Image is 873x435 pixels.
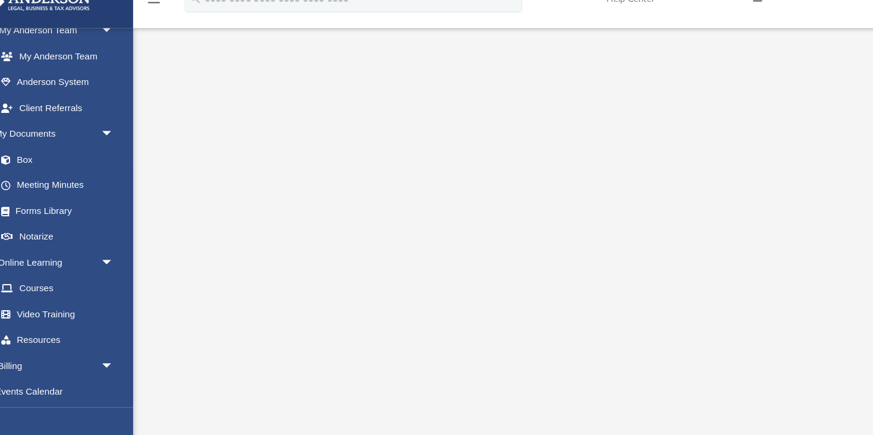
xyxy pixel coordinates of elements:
[160,23,175,31] a: menu
[17,298,137,322] a: Video Training
[17,64,137,87] a: My Anderson Team
[17,157,137,181] a: Box
[8,251,143,275] a: Online Learningarrow_drop_down
[119,40,143,65] span: arrow_drop_down
[160,17,175,31] i: menu
[17,111,143,134] a: Client Referrals
[119,251,143,276] span: arrow_drop_down
[8,134,143,158] a: My Documentsarrow_drop_down
[5,14,113,37] img: Anderson Advisors Platinum Portal
[198,16,211,29] i: search
[17,87,143,111] a: Anderson System
[119,345,143,370] span: arrow_drop_down
[17,275,143,299] a: Courses
[119,134,143,159] span: arrow_drop_down
[846,15,864,32] img: User Pic
[8,40,143,64] a: My Anderson Teamarrow_drop_down
[17,322,143,346] a: Resources
[17,204,137,228] a: Forms Library
[17,181,143,205] a: Meeting Minutes
[17,228,143,252] a: Notarize
[8,345,148,369] a: Billingarrow_drop_down
[8,369,148,393] a: Events Calendar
